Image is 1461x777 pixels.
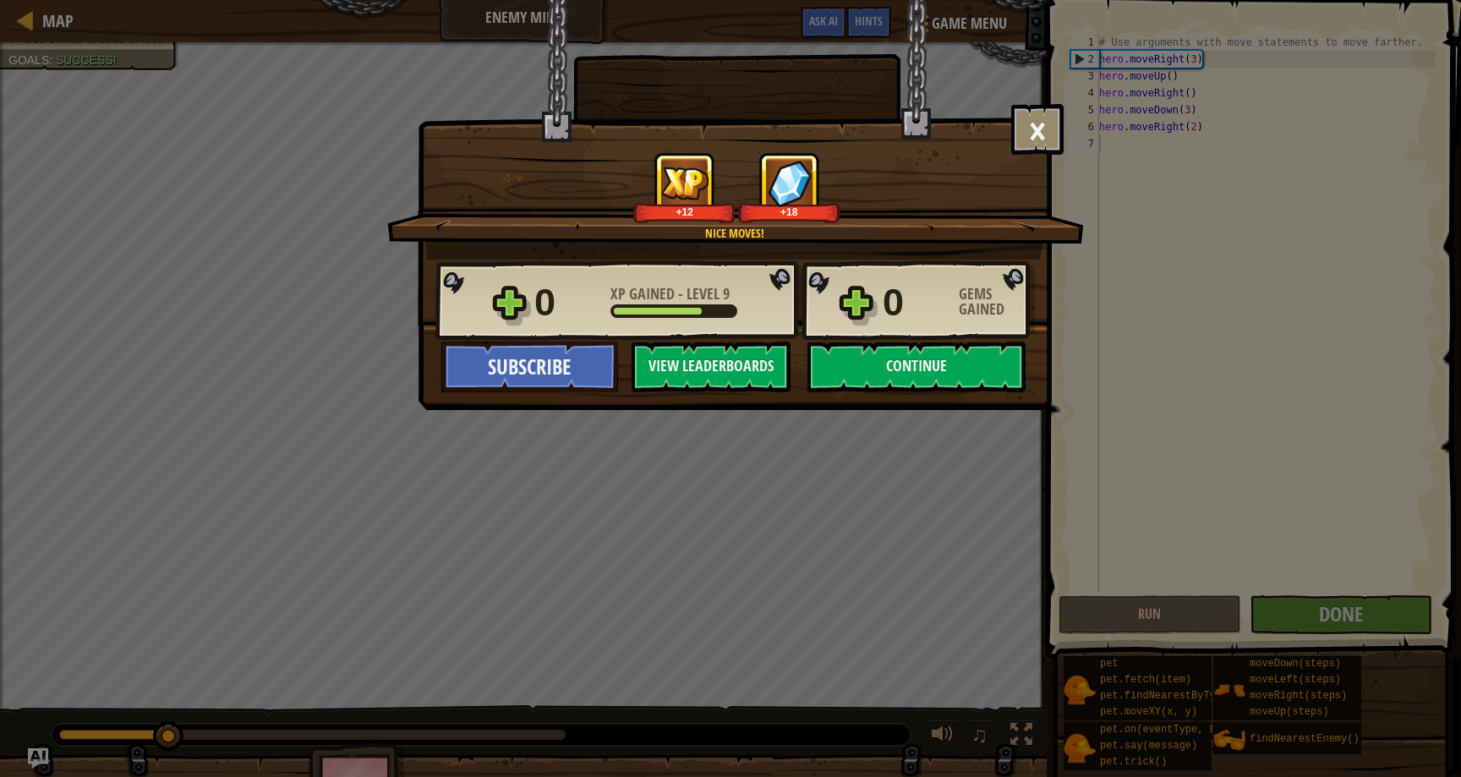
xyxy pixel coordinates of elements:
button: Continue [807,342,1026,392]
button: Subscribe [441,342,618,392]
div: +18 [741,205,837,218]
span: 9 [723,283,730,304]
button: × [1011,104,1064,155]
div: 0 [883,276,949,330]
div: +12 [637,205,732,218]
div: Nice moves! [468,225,1001,242]
button: View Leaderboards [632,342,791,392]
div: Gems Gained [959,287,1035,317]
span: Level [683,283,723,304]
div: - [610,287,730,302]
img: Gems Gained [768,160,812,206]
div: 0 [534,276,600,330]
span: XP Gained [610,283,678,304]
img: XP Gained [661,167,709,200]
